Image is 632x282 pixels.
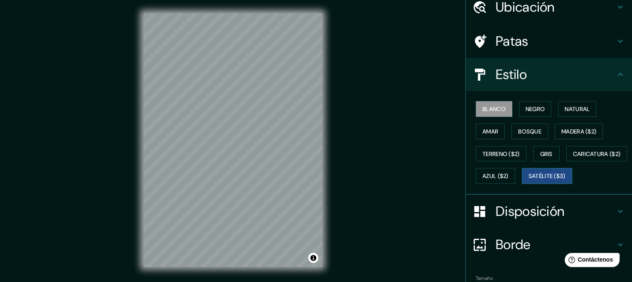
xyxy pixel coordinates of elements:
[565,105,590,113] font: Natural
[518,128,541,135] font: Bosque
[496,203,564,220] font: Disposición
[558,250,623,273] iframe: Lanzador de widgets de ayuda
[512,124,548,139] button: Bosque
[476,101,512,117] button: Blanco
[555,124,603,139] button: Madera ($2)
[482,173,509,180] font: Azul ($2)
[522,168,572,184] button: Satélite ($3)
[496,236,531,253] font: Borde
[573,150,621,158] font: Caricatura ($2)
[476,168,515,184] button: Azul ($2)
[476,124,505,139] button: Amar
[496,66,527,83] font: Estilo
[308,253,318,263] button: Activar o desactivar atribución
[561,128,596,135] font: Madera ($2)
[466,25,632,58] div: Patas
[482,150,520,158] font: Terreno ($2)
[533,146,560,162] button: Gris
[540,150,553,158] font: Gris
[466,58,632,91] div: Estilo
[466,228,632,261] div: Borde
[476,146,526,162] button: Terreno ($2)
[482,128,498,135] font: Amar
[143,13,322,267] canvas: Mapa
[476,275,493,282] font: Tamaño
[558,101,596,117] button: Natural
[529,173,566,180] font: Satélite ($3)
[482,105,506,113] font: Blanco
[519,101,552,117] button: Negro
[566,146,627,162] button: Caricatura ($2)
[526,105,545,113] font: Negro
[496,32,529,50] font: Patas
[466,195,632,228] div: Disposición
